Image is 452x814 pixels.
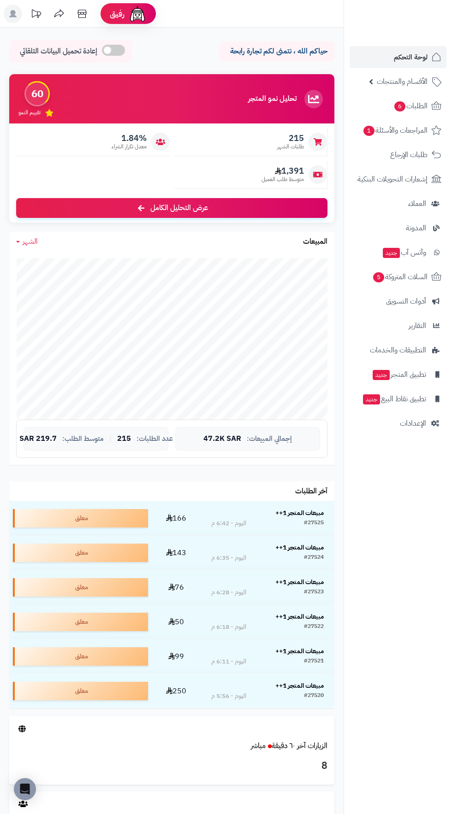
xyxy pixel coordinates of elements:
[262,166,304,176] span: 1,391
[211,588,246,597] div: اليوم - 6:28 م
[275,577,324,587] strong: مبيعات المتجر 1++
[362,392,426,405] span: تطبيق نقاط البيع
[377,75,428,88] span: الأقسام والمنتجات
[262,176,304,183] span: متوسط طلب العميل
[18,109,41,117] span: تقييم النمو
[275,543,324,552] strong: مبيعات المتجر 1++
[400,417,426,430] span: الإعدادات
[211,622,246,632] div: اليوم - 6:18 م
[16,198,327,218] a: عرض التحليل الكامل
[128,5,147,23] img: ai-face.png
[304,691,324,701] div: #27520
[304,519,324,528] div: #27525
[350,363,446,386] a: تطبيق المتجرجديد
[251,740,266,751] small: مباشر
[350,315,446,337] a: التقارير
[109,435,112,442] span: |
[373,370,390,380] span: جديد
[386,295,426,308] span: أدوات التسويق
[13,613,148,631] div: معلق
[13,544,148,562] div: معلق
[304,622,324,632] div: #27522
[211,553,246,562] div: اليوم - 6:35 م
[248,95,297,103] h3: تحليل نمو المتجر
[382,246,426,259] span: وآتس آب
[394,51,428,64] span: لوحة التحكم
[112,133,147,143] span: 1.84%
[152,501,200,535] td: 166
[275,681,324,691] strong: مبيعات المتجر 1++
[226,46,327,57] p: حياكم الله ، نتمنى لكم تجارة رابحة
[394,101,406,112] span: 6
[350,266,446,288] a: السلات المتروكة5
[23,236,38,247] span: الشهر
[16,236,38,247] a: الشهر
[137,435,173,443] span: عدد الطلبات:
[203,435,241,443] span: 47.2K SAR
[406,222,426,234] span: المدونة
[275,612,324,621] strong: مبيعات المتجر 1++
[13,682,148,700] div: معلق
[247,435,292,443] span: إجمالي المبيعات:
[211,691,246,701] div: اليوم - 5:56 م
[372,368,426,381] span: تطبيق المتجر
[14,778,36,800] div: Open Intercom Messenger
[16,758,327,774] h3: 8
[277,143,304,151] span: طلبات الشهر
[19,435,57,443] span: 219.7 SAR
[370,344,426,357] span: التطبيقات والخدمات
[304,588,324,597] div: #27523
[363,125,375,136] span: 1
[251,740,327,751] a: الزيارات آخر ٦٠ دقيقةمباشر
[383,248,400,258] span: جديد
[24,5,48,25] a: تحديثات المنصة
[152,570,200,604] td: 76
[211,657,246,666] div: اليوم - 6:11 م
[110,8,125,19] span: رفيق
[152,605,200,639] td: 50
[350,144,446,166] a: طلبات الإرجاع
[350,95,446,117] a: الطلبات6
[350,339,446,361] a: التطبيقات والخدمات
[275,646,324,656] strong: مبيعات المتجر 1++
[390,148,428,161] span: طلبات الإرجاع
[303,238,327,246] h3: المبيعات
[211,519,246,528] div: اليوم - 6:42 م
[13,509,148,527] div: معلق
[373,272,385,283] span: 5
[350,193,446,215] a: العملاء
[350,241,446,264] a: وآتس آبجديد
[275,508,324,518] strong: مبيعات المتجر 1++
[350,46,446,68] a: لوحة التحكم
[389,15,443,35] img: logo-2.png
[20,46,97,57] span: إعادة تحميل البيانات التلقائي
[295,487,327,496] h3: آخر الطلبات
[408,197,426,210] span: العملاء
[150,203,208,213] span: عرض التحليل الكامل
[350,290,446,312] a: أدوات التسويق
[152,674,200,708] td: 250
[350,168,446,190] a: إشعارات التحويلات البنكية
[13,578,148,597] div: معلق
[152,639,200,673] td: 99
[363,124,428,137] span: المراجعات والأسئلة
[409,319,426,332] span: التقارير
[117,435,131,443] span: 215
[350,119,446,141] a: المراجعات والأسئلة1
[304,553,324,562] div: #27524
[357,173,428,186] span: إشعارات التحويلات البنكية
[393,100,428,112] span: الطلبات
[13,647,148,666] div: معلق
[350,217,446,239] a: المدونة
[304,657,324,666] div: #27521
[152,536,200,570] td: 143
[363,394,380,404] span: جديد
[62,435,104,443] span: متوسط الطلب:
[350,412,446,434] a: الإعدادات
[112,143,147,151] span: معدل تكرار الشراء
[372,270,428,283] span: السلات المتروكة
[350,388,446,410] a: تطبيق نقاط البيعجديد
[277,133,304,143] span: 215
